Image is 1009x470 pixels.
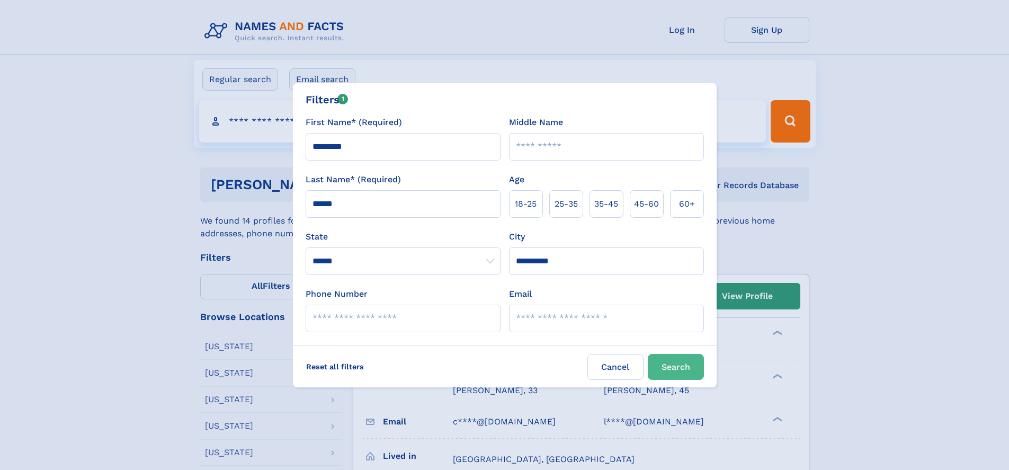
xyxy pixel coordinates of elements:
[306,92,349,108] div: Filters
[515,198,537,210] span: 18‑25
[299,354,371,379] label: Reset all filters
[509,288,532,300] label: Email
[306,116,402,129] label: First Name* (Required)
[306,288,368,300] label: Phone Number
[555,198,578,210] span: 25‑35
[306,173,401,186] label: Last Name* (Required)
[648,354,704,380] button: Search
[509,116,563,129] label: Middle Name
[509,230,525,243] label: City
[306,230,501,243] label: State
[594,198,618,210] span: 35‑45
[509,173,524,186] label: Age
[587,354,644,380] label: Cancel
[634,198,659,210] span: 45‑60
[679,198,695,210] span: 60+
